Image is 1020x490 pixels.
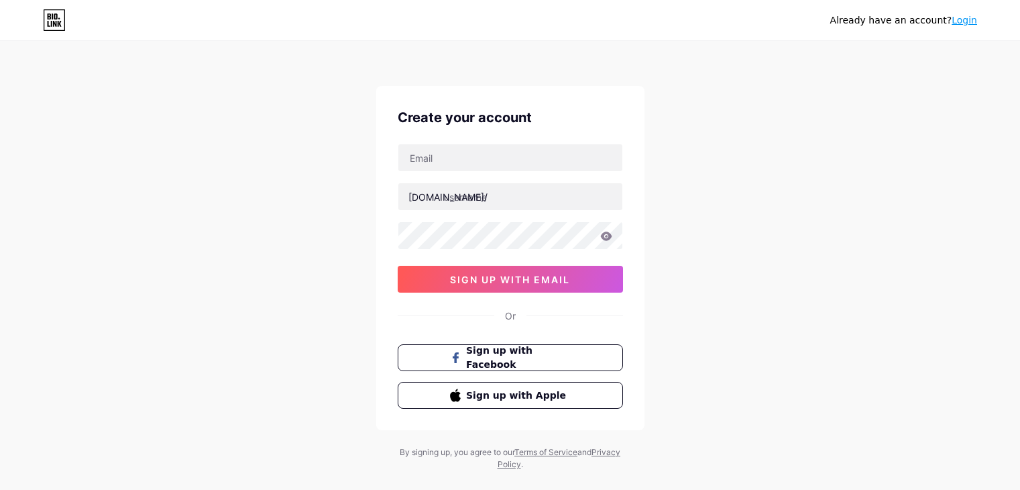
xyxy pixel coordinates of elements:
a: Terms of Service [514,447,577,457]
span: Sign up with Apple [466,389,570,403]
div: [DOMAIN_NAME]/ [408,190,488,204]
div: Already have an account? [830,13,977,28]
div: Or [505,309,516,323]
div: By signing up, you agree to our and . [396,446,624,471]
button: Sign up with Apple [398,382,623,409]
a: Login [952,15,977,26]
span: sign up with email [450,274,570,285]
div: Create your account [398,107,623,128]
input: Email [398,144,622,171]
button: sign up with email [398,266,623,293]
button: Sign up with Facebook [398,344,623,371]
span: Sign up with Facebook [466,344,570,372]
input: username [398,183,622,210]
